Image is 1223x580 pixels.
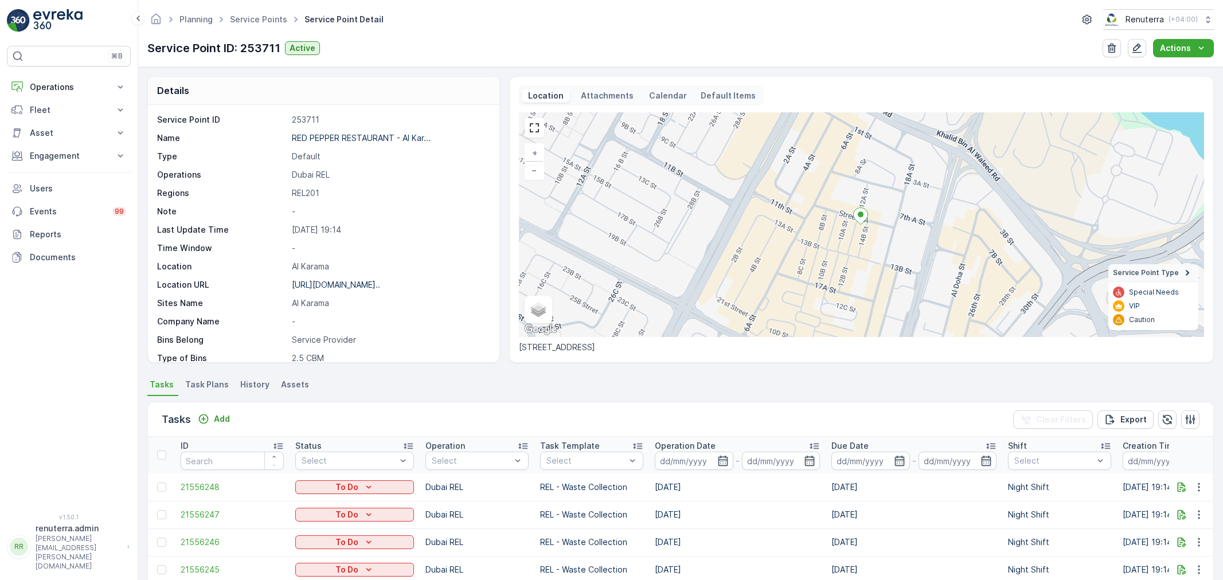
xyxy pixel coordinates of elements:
div: Toggle Row Selected [157,565,166,574]
p: Active [290,42,315,54]
p: Tasks [162,412,191,428]
button: To Do [295,563,414,577]
p: REL - Waste Collection [540,536,643,548]
p: renuterra.admin [36,523,122,534]
input: dd/mm/yyyy [919,452,997,470]
p: Operations [157,169,287,181]
p: REL - Waste Collection [540,481,643,493]
td: [DATE] [826,501,1002,528]
span: Service Point Detail [302,14,386,25]
p: Documents [30,252,126,263]
a: 21556245 [181,564,284,575]
span: 21556246 [181,536,284,548]
div: Toggle Row Selected [157,538,166,547]
p: - [292,316,487,327]
p: Select [546,455,626,467]
button: Add [193,412,235,426]
input: dd/mm/yyyy [742,452,820,470]
span: History [240,379,269,390]
p: Dubai REL [425,536,529,548]
div: Toggle Row Selected [157,510,166,519]
p: Select [432,455,511,467]
p: Default [292,151,487,162]
a: 21556248 [181,481,284,493]
p: Time Window [157,242,287,254]
p: Caution [1129,315,1155,324]
a: Users [7,177,131,200]
a: Open this area in Google Maps (opens a new window) [522,322,560,337]
p: VIP [1129,301,1140,311]
img: Screenshot_2024-07-26_at_13.33.01.png [1103,13,1121,26]
p: Add [214,413,230,425]
p: Dubai REL [425,481,529,493]
p: [STREET_ADDRESS] [519,342,1204,353]
p: Night Shift [1008,509,1111,520]
p: Default Items [701,90,756,101]
p: 99 [115,207,124,216]
p: Events [30,206,106,217]
p: Type [157,151,287,162]
p: Company Name [157,316,287,327]
img: Google [522,322,560,337]
p: Dubai REL [425,509,529,520]
td: [DATE] [649,501,826,528]
p: - [292,242,487,254]
p: Select [1014,455,1093,467]
p: Reports [30,229,126,240]
p: 253711 [292,114,487,126]
p: Night Shift [1008,564,1111,575]
a: Service Points [230,14,287,24]
p: To Do [335,509,358,520]
span: − [532,165,537,175]
span: Service Point Type [1113,268,1179,277]
p: Bins Belong [157,334,287,346]
p: ID [181,440,189,452]
button: To Do [295,480,414,494]
summary: Service Point Type [1108,264,1198,282]
p: Attachments [579,90,635,101]
p: Operation Date [655,440,716,452]
p: Fleet [30,104,108,116]
p: Sites Name [157,297,287,309]
p: Actions [1160,42,1191,54]
a: Homepage [150,17,162,27]
img: logo_light-DOdMpM7g.png [33,9,83,32]
p: Location URL [157,279,287,291]
p: REL201 [292,187,487,199]
p: Calendar [649,90,687,101]
p: Night Shift [1008,536,1111,548]
p: RED PEPPER RESTAURANT - Al Kar... [292,133,431,143]
p: Location [526,90,565,101]
td: [DATE] [649,528,826,556]
p: Export [1120,414,1147,425]
a: Reports [7,223,131,246]
p: Creation Time [1123,440,1179,452]
p: REL - Waste Collection [540,564,643,575]
p: Al Karama [292,297,487,309]
p: Service Provider [292,334,487,346]
span: Tasks [150,379,174,390]
button: Active [285,41,320,55]
p: REL - Waste Collection [540,509,643,520]
a: Zoom In [526,144,543,162]
p: Al Karama [292,261,487,272]
td: [DATE] [649,473,826,501]
p: 2.5 CBM [292,352,487,364]
p: Type of Bins [157,352,287,364]
p: - [292,206,487,217]
a: 21556247 [181,509,284,520]
p: Details [157,84,189,97]
p: To Do [335,536,358,548]
input: dd/mm/yyyy [655,452,733,470]
button: To Do [295,508,414,522]
a: Events99 [7,200,131,223]
p: [URL][DOMAIN_NAME].. [292,280,380,289]
button: Clear Filters [1013,410,1093,429]
p: Special Needs [1129,288,1179,297]
p: [DATE] 19:14 [292,224,487,236]
span: v 1.50.1 [7,514,131,520]
button: Asset [7,122,131,144]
